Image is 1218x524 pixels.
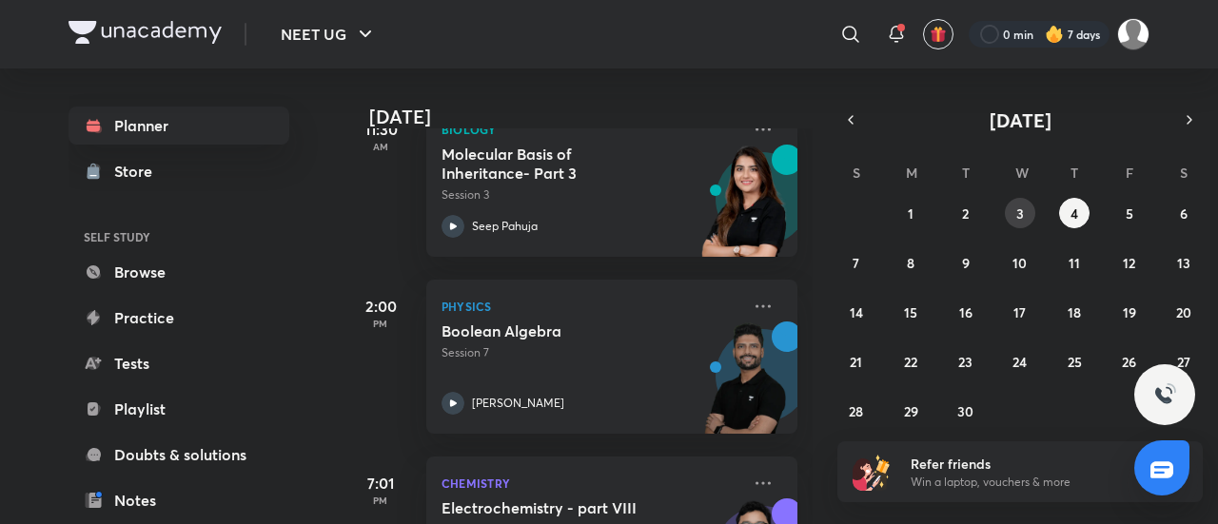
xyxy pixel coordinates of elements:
abbr: September 27, 2025 [1177,353,1190,371]
h5: Electrochemistry - part VIII [442,498,678,517]
abbr: September 3, 2025 [1016,204,1024,223]
button: September 18, 2025 [1059,297,1090,327]
button: September 27, 2025 [1169,346,1199,377]
p: Win a laptop, vouchers & more [911,474,1145,491]
abbr: September 18, 2025 [1068,303,1081,321]
abbr: September 7, 2025 [853,254,859,272]
img: streak [1045,25,1064,44]
abbr: September 30, 2025 [957,402,973,420]
abbr: Monday [906,164,917,182]
button: September 15, 2025 [895,297,926,327]
img: referral [853,453,891,491]
button: [DATE] [864,107,1176,133]
h5: Boolean Algebra [442,321,678,340]
abbr: Wednesday [1015,164,1029,182]
button: September 7, 2025 [841,247,872,278]
button: September 4, 2025 [1059,198,1090,228]
p: Session 3 [442,186,740,204]
p: Session 7 [442,344,740,361]
button: avatar [923,19,953,49]
button: September 17, 2025 [1005,297,1035,327]
button: September 9, 2025 [951,247,981,278]
button: September 5, 2025 [1114,198,1145,228]
button: September 21, 2025 [841,346,872,377]
abbr: Thursday [1071,164,1078,182]
abbr: September 12, 2025 [1123,254,1135,272]
h4: [DATE] [369,106,816,128]
abbr: September 19, 2025 [1123,303,1136,321]
h5: Molecular Basis of Inheritance- Part 3 [442,145,678,183]
button: September 28, 2025 [841,396,872,426]
abbr: September 22, 2025 [904,353,917,371]
abbr: September 2, 2025 [962,204,969,223]
a: Company Logo [69,21,222,49]
h6: SELF STUDY [69,221,289,253]
abbr: September 24, 2025 [1012,353,1027,371]
abbr: September 28, 2025 [849,402,863,420]
a: Doubts & solutions [69,436,289,474]
button: September 2, 2025 [951,198,981,228]
abbr: September 23, 2025 [958,353,972,371]
abbr: September 6, 2025 [1180,204,1188,223]
img: avatar [930,26,947,43]
img: unacademy [693,145,797,276]
button: NEET UG [269,15,388,53]
button: September 1, 2025 [895,198,926,228]
h5: 2:00 [343,295,419,318]
abbr: September 10, 2025 [1012,254,1027,272]
a: Browse [69,253,289,291]
abbr: September 11, 2025 [1069,254,1080,272]
a: Practice [69,299,289,337]
a: Planner [69,107,289,145]
img: ttu [1153,383,1176,406]
p: Seep Pahuja [472,218,538,235]
abbr: Sunday [853,164,860,182]
abbr: September 25, 2025 [1068,353,1082,371]
h5: 7:01 [343,472,419,495]
p: PM [343,318,419,329]
abbr: September 29, 2025 [904,402,918,420]
abbr: September 14, 2025 [850,303,863,321]
button: September 10, 2025 [1005,247,1035,278]
button: September 6, 2025 [1169,198,1199,228]
abbr: September 26, 2025 [1122,353,1136,371]
button: September 11, 2025 [1059,247,1090,278]
img: unacademy [693,321,797,453]
button: September 29, 2025 [895,396,926,426]
abbr: Friday [1126,164,1133,182]
a: Tests [69,344,289,382]
abbr: September 5, 2025 [1126,204,1133,223]
h6: Refer friends [911,454,1145,474]
a: Notes [69,481,289,519]
abbr: Saturday [1180,164,1188,182]
abbr: September 16, 2025 [959,303,972,321]
button: September 3, 2025 [1005,198,1035,228]
button: September 24, 2025 [1005,346,1035,377]
abbr: September 21, 2025 [850,353,862,371]
abbr: September 15, 2025 [904,303,917,321]
p: Chemistry [442,472,740,495]
button: September 14, 2025 [841,297,872,327]
p: PM [343,495,419,506]
span: [DATE] [990,107,1051,133]
h5: 11:30 [343,118,419,141]
a: Playlist [69,390,289,428]
button: September 25, 2025 [1059,346,1090,377]
button: September 16, 2025 [951,297,981,327]
abbr: September 13, 2025 [1177,254,1190,272]
abbr: Tuesday [962,164,970,182]
p: Biology [442,118,740,141]
button: September 13, 2025 [1169,247,1199,278]
abbr: September 20, 2025 [1176,303,1191,321]
img: Shristi Raj [1117,18,1149,50]
img: Company Logo [69,21,222,44]
button: September 12, 2025 [1114,247,1145,278]
button: September 26, 2025 [1114,346,1145,377]
p: [PERSON_NAME] [472,395,564,412]
button: September 30, 2025 [951,396,981,426]
a: Store [69,152,289,190]
abbr: September 17, 2025 [1013,303,1026,321]
button: September 8, 2025 [895,247,926,278]
button: September 19, 2025 [1114,297,1145,327]
button: September 23, 2025 [951,346,981,377]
